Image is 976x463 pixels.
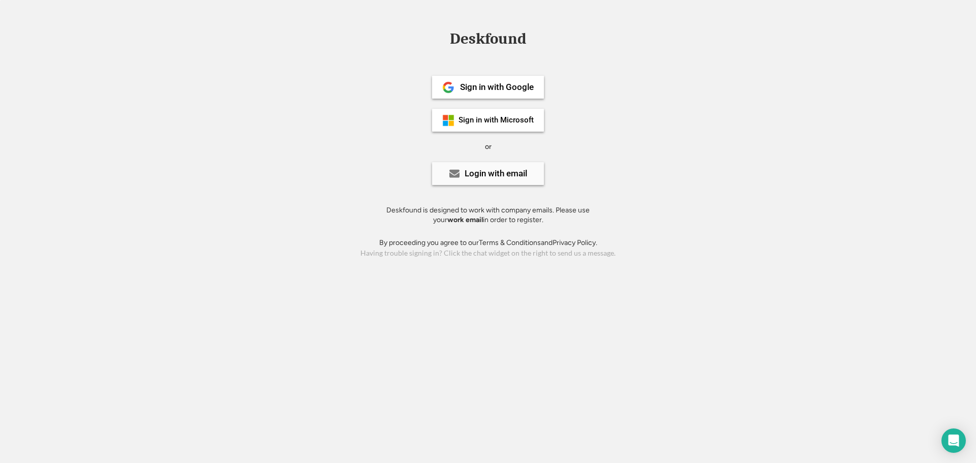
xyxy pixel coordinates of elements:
[374,205,602,225] div: Deskfound is designed to work with company emails. Please use your in order to register.
[460,83,534,91] div: Sign in with Google
[941,428,966,453] div: Open Intercom Messenger
[445,31,531,47] div: Deskfound
[459,116,534,124] div: Sign in with Microsoft
[379,238,597,248] div: By proceeding you agree to our and
[553,238,597,247] a: Privacy Policy.
[479,238,541,247] a: Terms & Conditions
[465,169,527,178] div: Login with email
[485,142,492,152] div: or
[442,114,454,127] img: ms-symbollockup_mssymbol_19.png
[447,215,483,224] strong: work email
[442,81,454,94] img: 1024px-Google__G__Logo.svg.png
